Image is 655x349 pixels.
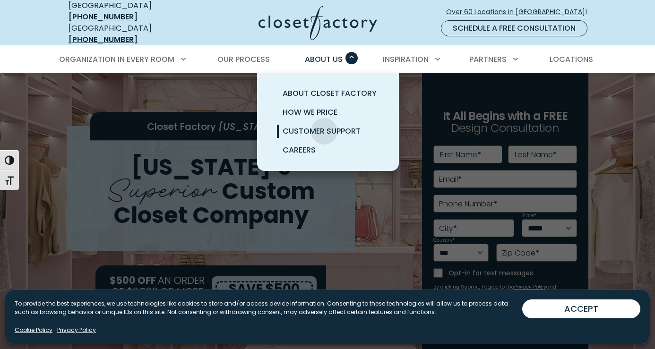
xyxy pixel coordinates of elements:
p: To provide the best experiences, we use technologies like cookies to store and/or access device i... [15,299,522,316]
a: Privacy Policy [57,326,96,334]
a: Over 60 Locations in [GEOGRAPHIC_DATA]! [446,4,595,20]
a: [PHONE_NUMBER] [69,34,138,45]
span: Partners [469,54,507,65]
span: Locations [550,54,593,65]
span: Our Process [217,54,270,65]
img: Closet Factory Logo [259,6,377,40]
span: About Us [305,54,343,65]
span: Careers [283,145,316,155]
span: How We Price [283,107,337,118]
span: Inspiration [383,54,429,65]
span: Over 60 Locations in [GEOGRAPHIC_DATA]! [446,7,595,17]
span: Customer Support [283,126,361,136]
div: [GEOGRAPHIC_DATA] [69,23,184,45]
nav: Primary Menu [52,46,603,73]
span: Organization in Every Room [59,54,174,65]
span: About Closet Factory [283,88,377,99]
a: [PHONE_NUMBER] [69,11,138,22]
ul: About Us submenu [257,73,399,171]
button: ACCEPT [522,299,640,318]
a: Cookie Policy [15,326,52,334]
a: Schedule a Free Consultation [441,20,587,36]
